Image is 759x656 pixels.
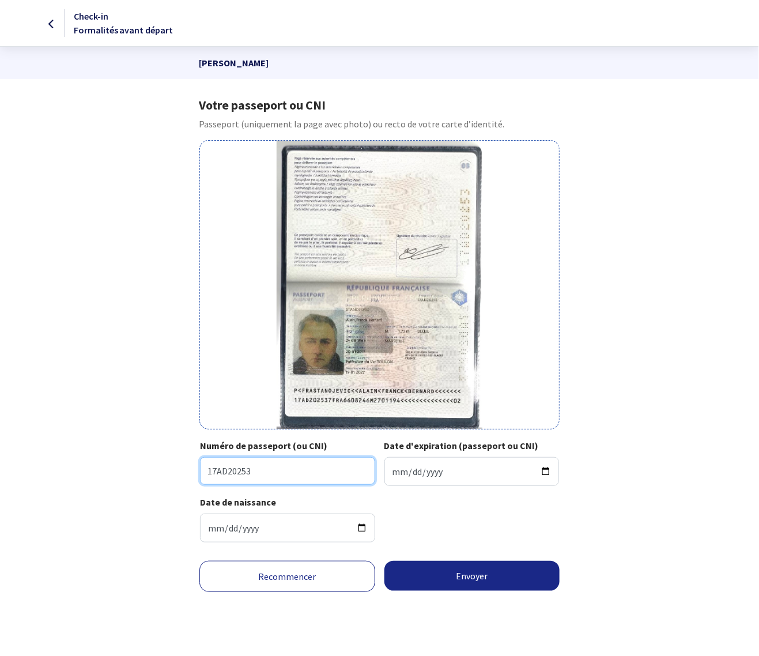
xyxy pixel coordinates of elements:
strong: Date d'expiration (passeport ou CNI) [384,440,539,451]
a: Recommencer [199,561,375,592]
h1: Votre passeport ou CNI [199,97,560,112]
button: Envoyer [384,561,560,591]
img: stanojevic-alain.jpg [277,141,482,429]
span: Check-in Formalités avant départ [74,10,173,36]
p: Passeport (uniquement la page avec photo) ou recto de votre carte d’identité. [199,117,560,131]
strong: Date de naissance [200,496,276,508]
strong: Numéro de passeport (ou CNI) [200,440,327,451]
p: [PERSON_NAME] [199,47,560,79]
